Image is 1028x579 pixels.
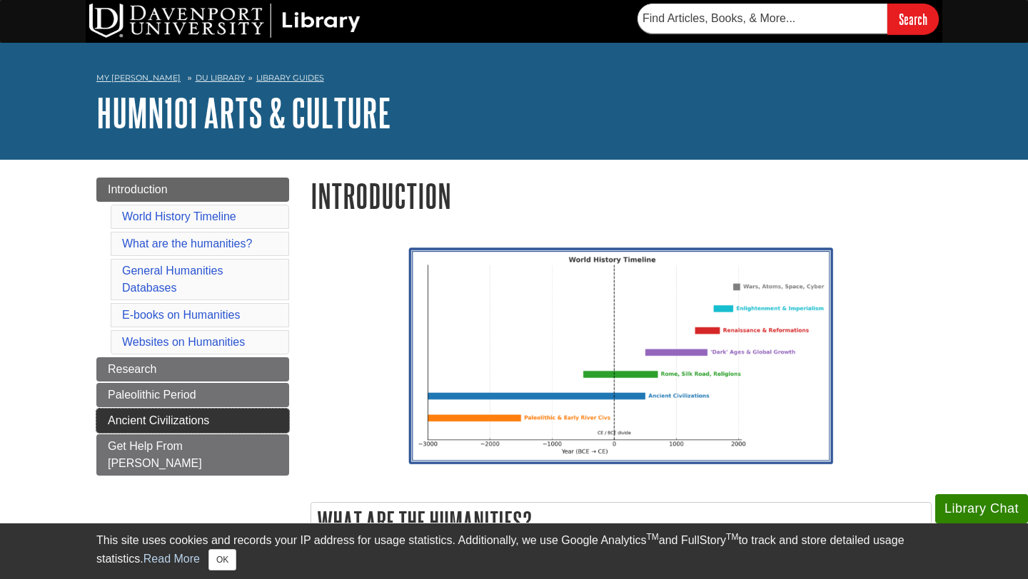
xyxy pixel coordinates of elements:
[96,434,289,476] a: Get Help From [PERSON_NAME]
[96,532,932,570] div: This site uses cookies and records your IP address for usage statistics. Additionally, we use Goo...
[122,210,236,222] a: World History Timeline
[96,68,932,91] nav: breadcrumb
[726,532,738,542] sup: TM
[646,532,658,542] sup: TM
[96,357,289,381] a: Research
[108,363,156,375] span: Research
[196,73,245,83] a: DU Library
[96,91,391,135] a: HUMN101 Arts & Culture
[122,309,240,321] a: E-books on Humanities
[96,178,289,476] div: Guide Page Menu
[935,494,1028,523] button: Library Chat
[96,383,289,407] a: Paleolithic Period
[108,414,209,426] span: Ancient Civilizations
[256,73,324,83] a: Library Guides
[96,178,289,202] a: Introduction
[887,4,939,34] input: Search
[108,389,196,401] span: Paleolithic Period
[311,503,931,540] h2: What are the humanities?
[638,4,887,34] input: Find Articles, Books, & More...
[96,72,181,84] a: My [PERSON_NAME]
[122,237,252,250] a: What are the humanities?
[122,336,245,348] a: Websites on Humanities
[208,549,236,570] button: Close
[122,265,223,294] a: General Humanities Databases
[89,4,361,38] img: DU Library
[638,4,939,34] form: Searches DU Library's articles, books, and more
[143,553,200,565] a: Read More
[108,183,168,195] span: Introduction
[108,440,202,469] span: Get Help From [PERSON_NAME]
[96,409,289,433] a: Ancient Civilizations
[311,178,932,214] h1: Introduction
